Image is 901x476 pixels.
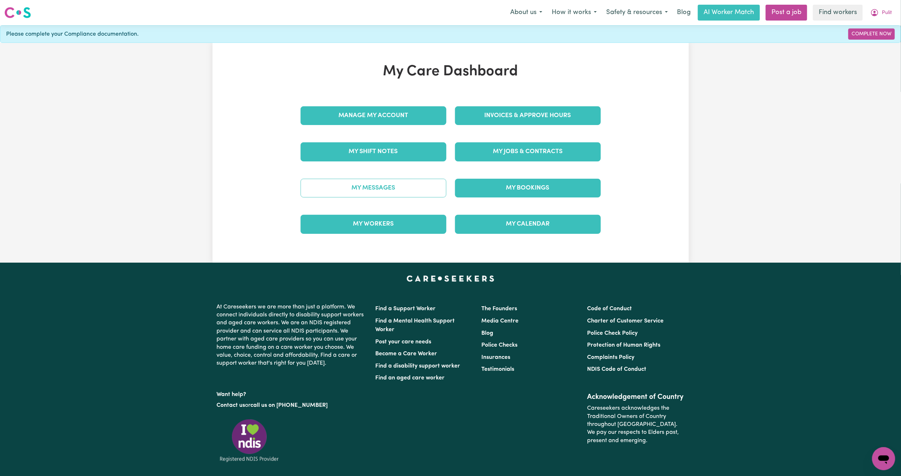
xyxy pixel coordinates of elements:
[301,106,446,125] a: Manage My Account
[376,375,445,381] a: Find an aged care worker
[217,402,245,408] a: Contact us
[296,63,605,80] h1: My Care Dashboard
[4,6,31,19] img: Careseekers logo
[376,339,432,345] a: Post your care needs
[455,142,601,161] a: My Jobs & Contracts
[602,5,673,20] button: Safety & resources
[217,300,367,370] p: At Careseekers we are more than just a platform. We connect individuals directly to disability su...
[6,30,139,39] span: Please complete your Compliance documentation.
[4,4,31,21] a: Careseekers logo
[407,276,494,281] a: Careseekers home page
[673,5,695,21] a: Blog
[766,5,807,21] a: Post a job
[587,393,684,401] h2: Acknowledgement of Country
[698,5,760,21] a: AI Worker Match
[301,142,446,161] a: My Shift Notes
[587,318,664,324] a: Charter of Customer Service
[217,418,282,463] img: Registered NDIS provider
[587,306,632,312] a: Code of Conduct
[376,318,455,333] a: Find a Mental Health Support Worker
[455,215,601,233] a: My Calendar
[587,401,684,448] p: Careseekers acknowledges the Traditional Owners of Country throughout [GEOGRAPHIC_DATA]. We pay o...
[481,342,517,348] a: Police Checks
[251,402,328,408] a: call us on [PHONE_NUMBER]
[587,355,634,360] a: Complaints Policy
[217,399,367,412] p: or
[481,366,514,372] a: Testimonials
[872,447,895,470] iframe: Button to launch messaging window, conversation in progress
[481,306,517,312] a: The Founders
[376,363,460,369] a: Find a disability support worker
[376,306,436,312] a: Find a Support Worker
[866,5,897,20] button: My Account
[301,179,446,197] a: My Messages
[587,342,660,348] a: Protection of Human Rights
[481,355,510,360] a: Insurances
[301,215,446,233] a: My Workers
[506,5,547,20] button: About us
[376,351,437,357] a: Become a Care Worker
[481,318,519,324] a: Media Centre
[455,179,601,197] a: My Bookings
[547,5,602,20] button: How it works
[882,9,892,17] span: Pulit
[481,330,493,336] a: Blog
[587,366,646,372] a: NDIS Code of Conduct
[848,28,895,40] a: Complete Now
[813,5,863,21] a: Find workers
[587,330,638,336] a: Police Check Policy
[455,106,601,125] a: Invoices & Approve Hours
[217,388,367,399] p: Want help?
